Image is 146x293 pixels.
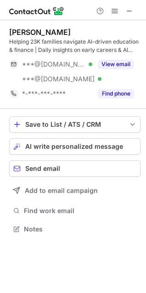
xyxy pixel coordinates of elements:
[9,223,140,236] button: Notes
[9,6,64,17] img: ContactOut v5.3.10
[98,89,134,98] button: Reveal Button
[25,121,124,128] div: Save to List / ATS / CRM
[98,60,134,69] button: Reveal Button
[22,60,85,68] span: ***@[DOMAIN_NAME]
[25,143,123,150] span: AI write personalized message
[9,28,71,37] div: [PERSON_NAME]
[25,165,60,172] span: Send email
[9,138,140,155] button: AI write personalized message
[24,207,137,215] span: Find work email
[9,204,140,217] button: Find work email
[9,116,140,133] button: save-profile-one-click
[9,160,140,177] button: Send email
[24,225,137,233] span: Notes
[22,75,95,83] span: ***@[DOMAIN_NAME]
[9,182,140,199] button: Add to email campaign
[9,38,140,54] div: Helping 23K families navigate AI-driven education & finance | Daily insights on early careers & A...
[25,187,98,194] span: Add to email campaign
